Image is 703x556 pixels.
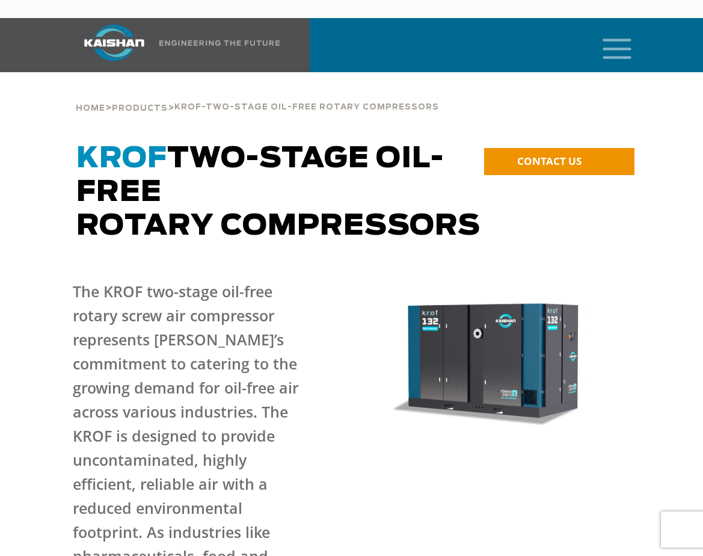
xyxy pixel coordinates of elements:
a: mobile menu [598,35,618,55]
img: kaishan logo [69,25,159,61]
span: KROF [76,144,167,173]
span: CONTACT US [517,154,582,168]
span: Home [76,105,105,113]
div: > > [76,72,627,118]
img: Engineering the future [159,40,280,46]
span: KROF-TWO-STAGE OIL-FREE ROTARY COMPRESSORS [174,103,439,111]
a: Products [112,102,168,113]
img: krof132 [359,285,627,436]
a: Home [76,102,105,113]
span: Products [112,105,168,113]
span: TWO-STAGE OIL-FREE ROTARY COMPRESSORS [76,144,480,241]
a: Kaishan USA [69,18,282,72]
a: CONTACT US [484,148,634,175]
